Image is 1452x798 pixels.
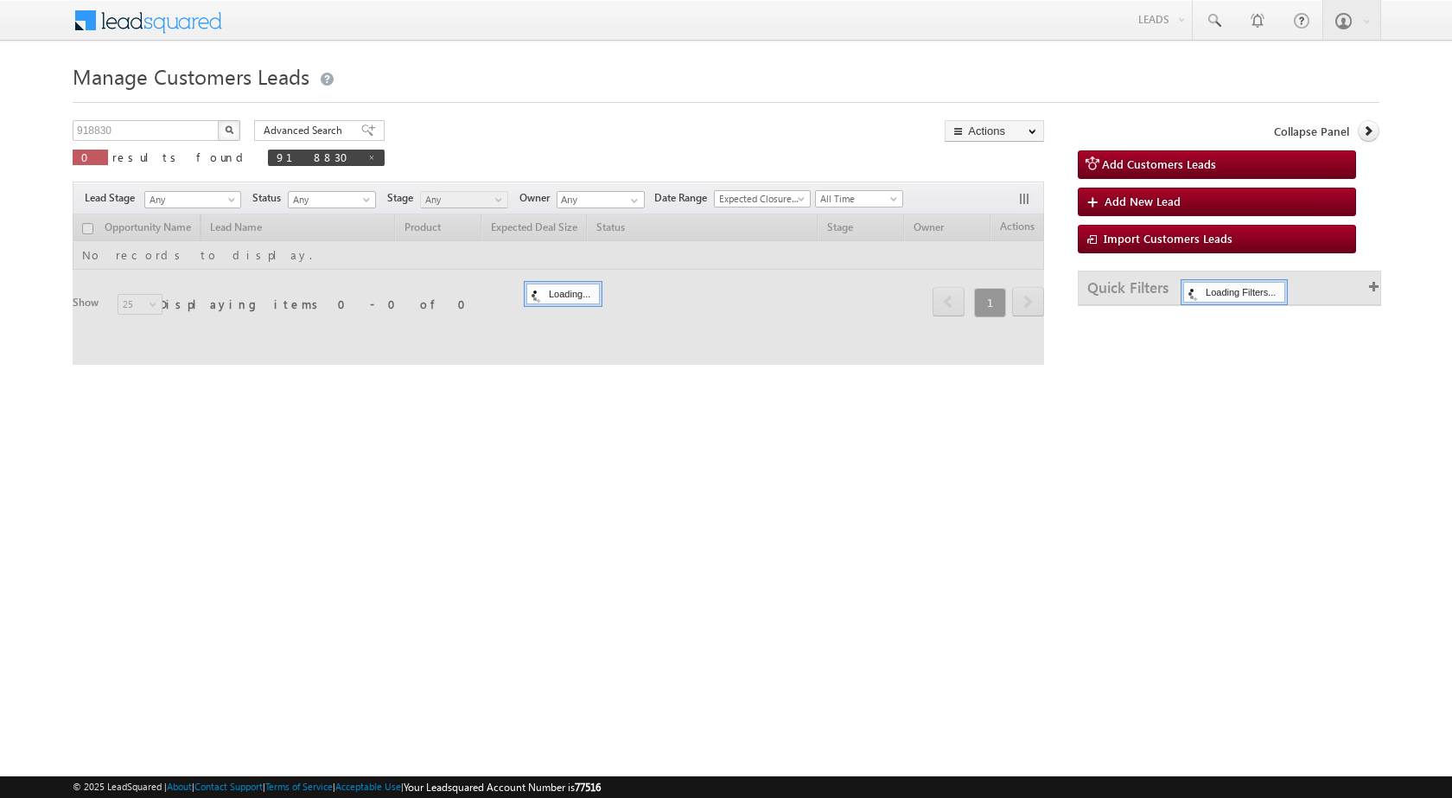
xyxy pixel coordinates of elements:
[194,781,263,792] a: Contact Support
[73,62,309,90] span: Manage Customers Leads
[621,192,643,209] a: Show All Items
[288,191,376,208] a: Any
[225,125,233,134] img: Search
[265,781,333,792] a: Terms of Service
[575,781,601,794] span: 77516
[335,781,401,792] a: Acceptable Use
[714,190,811,207] a: Expected Closure Date
[289,192,371,207] span: Any
[73,779,601,795] span: © 2025 LeadSquared | | | | |
[557,191,645,208] input: Type to Search
[816,191,898,207] span: All Time
[1105,194,1181,208] span: Add New Lead
[112,150,250,164] span: results found
[519,190,557,206] span: Owner
[420,191,508,208] a: Any
[145,192,235,207] span: Any
[1183,282,1285,303] div: Loading Filters...
[277,150,359,164] span: 918830
[526,284,600,304] div: Loading...
[815,190,903,207] a: All Time
[1104,231,1232,246] span: Import Customers Leads
[715,191,805,207] span: Expected Closure Date
[252,190,288,206] span: Status
[144,191,241,208] a: Any
[654,190,714,206] span: Date Range
[945,120,1044,142] button: Actions
[404,781,601,794] span: Your Leadsquared Account Number is
[387,190,420,206] span: Stage
[81,150,99,164] span: 0
[264,123,347,138] span: Advanced Search
[1102,156,1216,171] span: Add Customers Leads
[421,192,503,207] span: Any
[85,190,142,206] span: Lead Stage
[1274,124,1349,139] span: Collapse Panel
[167,781,192,792] a: About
